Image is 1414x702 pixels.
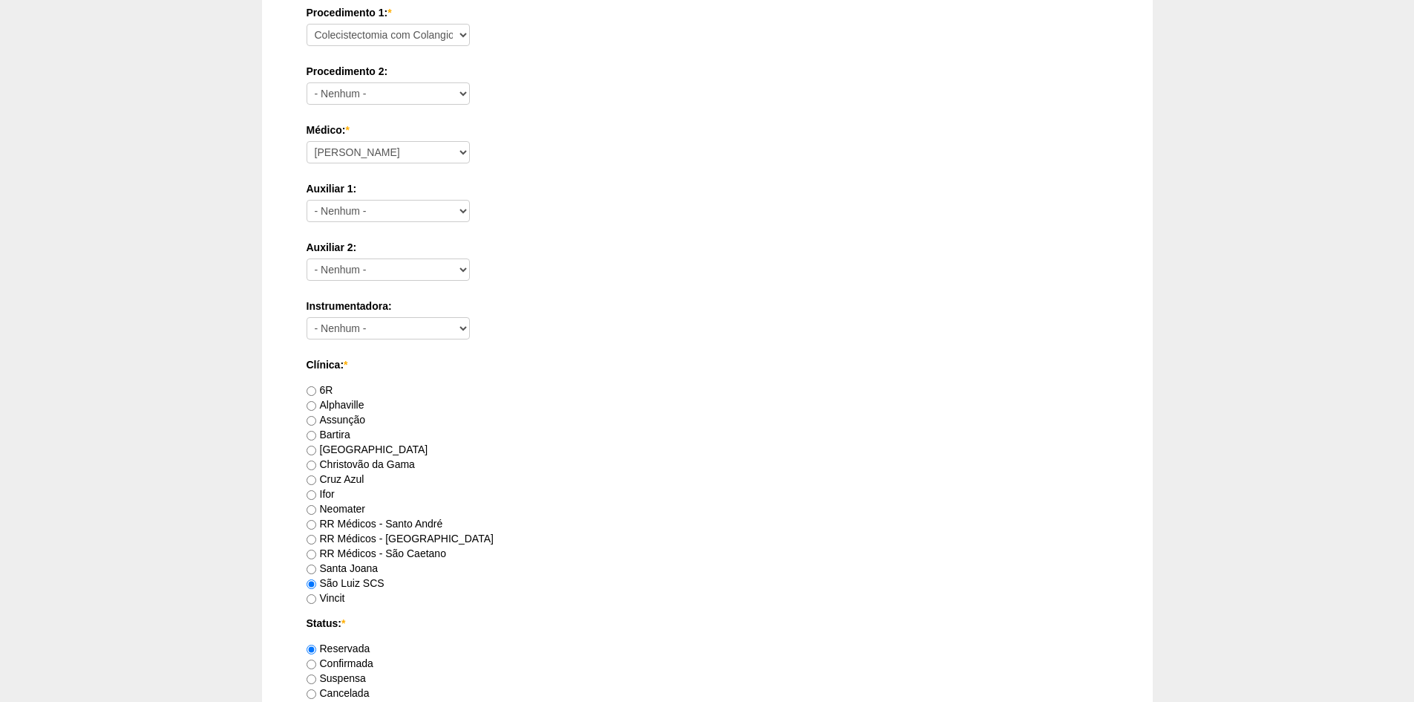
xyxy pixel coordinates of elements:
input: São Luiz SCS [307,579,316,589]
input: Assunção [307,416,316,426]
label: Clínica: [307,357,1108,372]
input: [GEOGRAPHIC_DATA] [307,446,316,455]
span: Este campo é obrigatório. [387,7,391,19]
input: Vincit [307,594,316,604]
input: Neomater [307,505,316,515]
label: Confirmada [307,657,373,669]
span: Este campo é obrigatório. [344,359,347,371]
input: Bartira [307,431,316,441]
label: Instrumentadora: [307,299,1108,313]
input: RR Médicos - Santo André [307,520,316,530]
input: Cancelada [307,689,316,699]
label: Assunção [307,414,365,426]
input: Ifor [307,490,316,500]
label: Médico: [307,123,1108,137]
label: Status: [307,616,1108,631]
span: Este campo é obrigatório. [341,617,345,629]
input: Christovão da Gama [307,461,316,470]
label: Suspensa [307,672,366,684]
label: Bartira [307,429,350,441]
label: Cruz Azul [307,473,364,485]
label: Cancelada [307,687,370,699]
label: Alphaville [307,399,364,411]
span: Este campo é obrigatório. [345,124,349,136]
label: RR Médicos - [GEOGRAPHIC_DATA] [307,533,494,545]
input: Confirmada [307,660,316,669]
label: Santa Joana [307,562,379,574]
label: Ifor [307,488,335,500]
input: Suspensa [307,675,316,684]
label: São Luiz SCS [307,577,384,589]
input: 6R [307,386,316,396]
label: [GEOGRAPHIC_DATA] [307,443,428,455]
input: Cruz Azul [307,475,316,485]
label: Auxiliar 1: [307,181,1108,196]
label: Procedimento 1: [307,5,1108,20]
input: RR Médicos - São Caetano [307,550,316,559]
input: Santa Joana [307,565,316,574]
label: RR Médicos - Santo André [307,518,443,530]
label: Neomater [307,503,365,515]
input: Reservada [307,645,316,654]
label: Auxiliar 2: [307,240,1108,255]
label: Reservada [307,643,370,654]
input: RR Médicos - [GEOGRAPHIC_DATA] [307,535,316,545]
input: Alphaville [307,401,316,411]
label: Christovão da Gama [307,458,415,470]
label: Vincit [307,592,345,604]
label: RR Médicos - São Caetano [307,547,446,559]
label: Procedimento 2: [307,64,1108,79]
label: 6R [307,384,333,396]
